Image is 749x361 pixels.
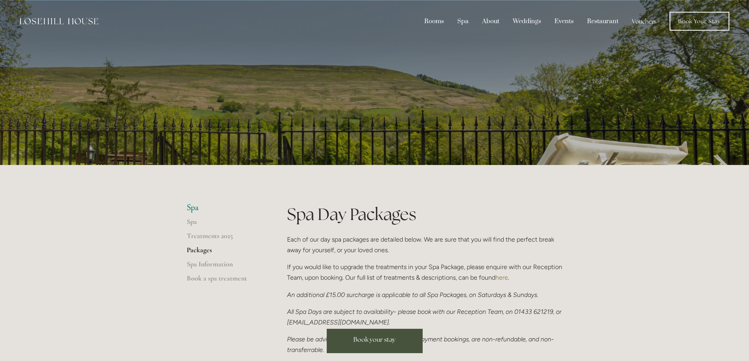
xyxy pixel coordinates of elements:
p: If you would like to upgrade the treatments in your Spa Package, please enquire with our Receptio... [287,262,563,283]
a: Spa [187,217,262,231]
h1: Spa Day Packages [287,203,563,226]
a: Book Your Stay [670,12,729,31]
li: Spa [187,203,262,213]
p: Each of our day spa packages are detailed below. We are sure that you will find the perfect break... [287,234,563,255]
img: Losehill House [20,18,98,24]
a: here [495,274,508,281]
div: Spa [451,14,475,29]
em: An additional £15.00 surcharge is applicable to all Spa Packages, on Saturdays & Sundays. [287,291,538,299]
a: Book a spa treatment [187,274,262,288]
div: Rooms [418,14,450,29]
a: Vouchers [626,14,663,29]
div: Weddings [507,14,547,29]
a: Book your stay [327,329,423,353]
span: Book your stay [353,335,396,344]
a: Treatments 2025 [187,231,262,246]
em: All Spa Days are subject to availability- please book with our Reception Team, on 01433 621219, o... [287,308,563,326]
div: Events [548,14,580,29]
div: About [476,14,505,29]
a: Spa Information [187,260,262,274]
div: Restaurant [581,14,624,29]
a: Packages [187,246,262,260]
